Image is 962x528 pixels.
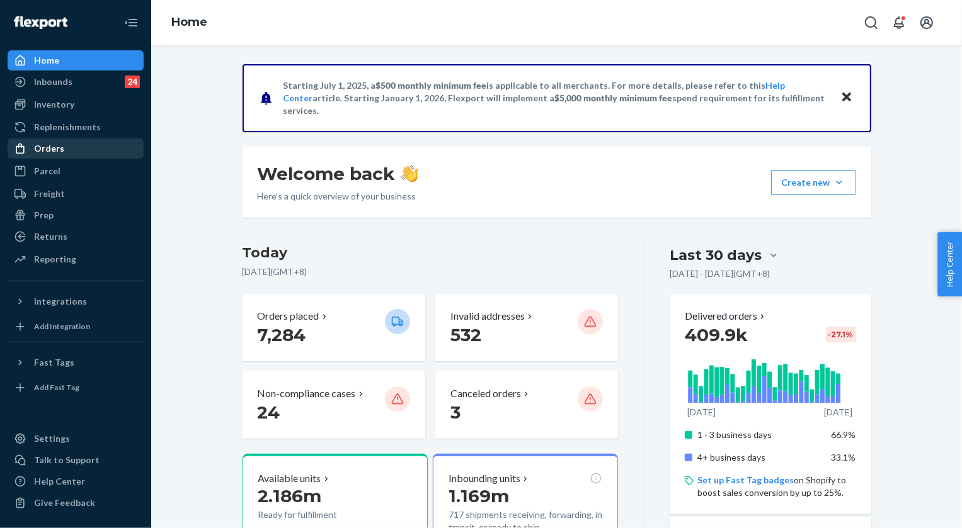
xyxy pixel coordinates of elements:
[839,89,855,107] button: Close
[401,165,418,183] img: hand-wave emoji
[697,429,822,441] p: 1 - 3 business days
[450,386,521,401] p: Canceled orders
[258,471,321,486] p: Available units
[8,72,144,92] a: Inbounds24
[450,402,461,423] span: 3
[832,429,856,440] span: 66.9%
[670,267,770,280] p: [DATE] - [DATE] ( GMT+8 )
[670,245,762,265] div: Last 30 days
[450,309,525,323] p: Invalid addresses
[435,294,618,361] button: Invalid addresses 532
[258,386,356,401] p: Non-compliance cases
[8,493,144,513] button: Give Feedback
[258,508,375,521] p: Ready for fulfillment
[34,382,79,393] div: Add Fast Tag
[832,452,856,463] span: 33.1%
[34,142,64,155] div: Orders
[886,10,912,35] button: Open notifications
[34,121,101,133] div: Replenishments
[243,266,619,278] p: [DATE] ( GMT+8 )
[34,98,74,111] div: Inventory
[8,161,144,181] a: Parcel
[258,309,319,323] p: Orders placed
[283,79,828,117] p: Starting July 1, 2025, a is applicable to all merchants. For more details, please refer to this a...
[34,475,85,488] div: Help Center
[771,170,856,195] button: Create new
[8,429,144,449] a: Settings
[258,485,322,507] span: 2.186m
[34,454,100,466] div: Talk to Support
[34,54,59,67] div: Home
[685,324,748,345] span: 409.9k
[8,249,144,269] a: Reporting
[243,371,425,439] button: Non-compliance cases 24
[8,378,144,398] a: Add Fast Tag
[258,190,418,203] p: Here’s a quick overview of your business
[555,93,673,103] span: $5,000 monthly minimum fee
[914,10,939,35] button: Open account menu
[258,324,306,345] span: 7,284
[435,371,618,439] button: Canceled orders 3
[8,138,144,159] a: Orders
[449,485,509,507] span: 1.169m
[697,475,794,485] a: Set up Fast Tag badges
[34,497,95,509] div: Give Feedback
[697,451,822,464] p: 4+ business days
[697,474,856,499] p: on Shopify to boost sales conversion by up to 25%.
[161,4,217,41] ol: breadcrumbs
[450,324,481,345] span: 532
[685,309,767,323] button: Delivered orders
[34,76,72,88] div: Inbounds
[118,10,144,35] button: Close Navigation
[34,165,60,177] div: Parcel
[34,295,87,308] div: Integrations
[171,15,207,29] a: Home
[8,184,144,204] a: Freight
[258,402,280,423] span: 24
[8,352,144,373] button: Fast Tags
[8,227,144,247] a: Returns
[34,230,67,243] div: Returns
[34,356,74,369] div: Fast Tags
[687,406,716,418] p: [DATE]
[34,188,65,200] div: Freight
[8,450,144,470] a: Talk to Support
[8,471,144,491] a: Help Center
[8,50,144,70] a: Home
[824,406,852,418] p: [DATE]
[859,10,884,35] button: Open Search Box
[34,253,76,266] div: Reporting
[376,80,487,91] span: $500 monthly minimum fee
[34,432,70,445] div: Settings
[14,16,67,29] img: Flexport logo
[243,243,619,263] h3: Today
[937,232,962,296] button: Help Center
[8,117,144,137] a: Replenishments
[8,205,144,225] a: Prep
[826,327,856,342] div: -27.1 %
[34,321,90,332] div: Add Integration
[258,162,418,185] h1: Welcome back
[8,317,144,337] a: Add Integration
[449,471,520,486] p: Inbounding units
[34,209,54,222] div: Prep
[243,294,425,361] button: Orders placed 7,284
[8,291,144,312] button: Integrations
[125,76,140,88] div: 24
[8,94,144,115] a: Inventory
